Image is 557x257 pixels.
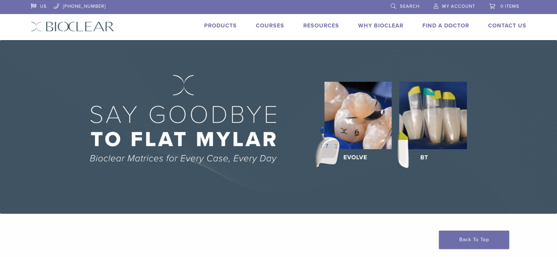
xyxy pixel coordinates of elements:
a: Contact Us [488,22,526,29]
img: Bioclear [31,21,114,32]
a: Back To Top [439,231,509,249]
a: Resources [303,22,339,29]
a: Why Bioclear [358,22,403,29]
a: Courses [256,22,284,29]
span: Search [400,4,420,9]
span: 0 items [500,4,519,9]
a: Find A Doctor [422,22,469,29]
span: My Account [442,4,475,9]
a: Products [204,22,237,29]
